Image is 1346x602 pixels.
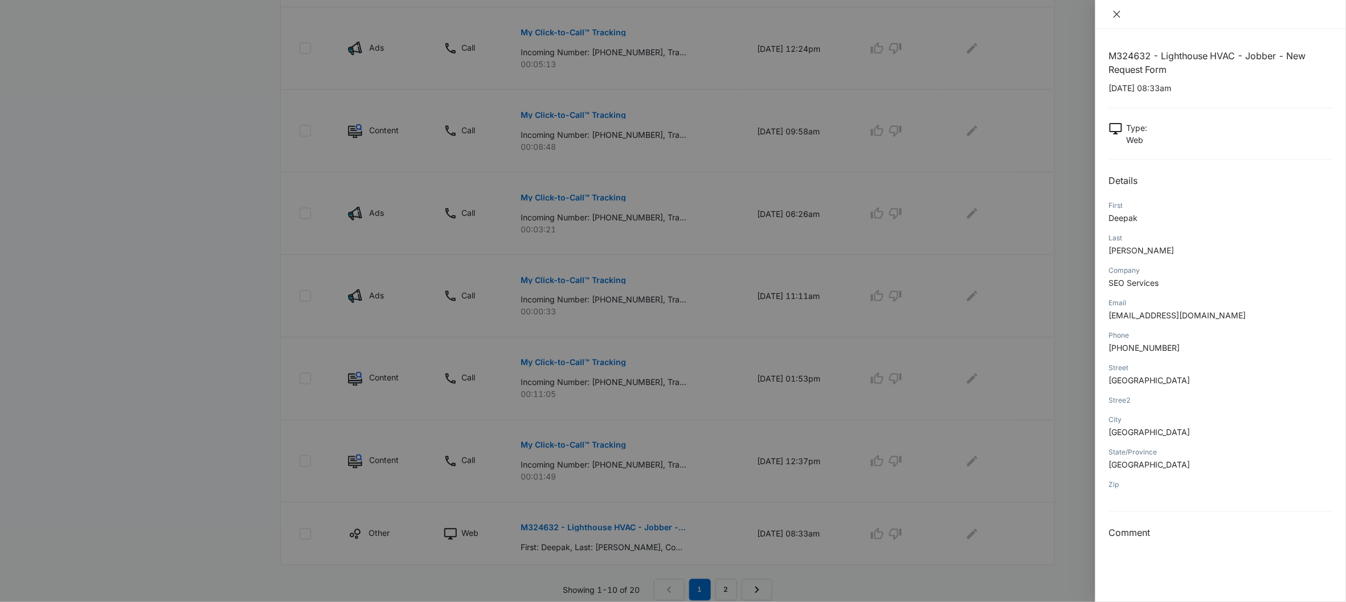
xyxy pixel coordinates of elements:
div: Zip [1109,480,1332,490]
p: Web [1127,134,1148,146]
div: Phone [1109,330,1332,341]
span: [GEOGRAPHIC_DATA] [1109,460,1190,469]
p: Type : [1127,122,1148,134]
h1: M324632 - Lighthouse HVAC - Jobber - New Request Form [1109,49,1332,76]
button: Close [1109,9,1125,19]
div: Stree2 [1109,395,1332,406]
div: State/Province [1109,447,1332,457]
h2: Details [1109,174,1332,187]
span: Deepak [1109,213,1138,223]
span: [EMAIL_ADDRESS][DOMAIN_NAME] [1109,310,1246,320]
span: [PHONE_NUMBER] [1109,343,1180,353]
span: [PERSON_NAME] [1109,245,1175,255]
div: Email [1109,298,1332,308]
div: Last [1109,233,1332,243]
p: [DATE] 08:33am [1109,82,1332,94]
div: First [1109,200,1332,211]
div: City [1109,415,1332,425]
span: [GEOGRAPHIC_DATA] [1109,375,1190,385]
div: Company [1109,265,1332,276]
span: [GEOGRAPHIC_DATA] [1109,427,1190,437]
div: Street [1109,363,1332,373]
span: close [1112,10,1122,19]
span: SEO Services [1109,278,1159,288]
h3: Comment [1109,526,1332,539]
